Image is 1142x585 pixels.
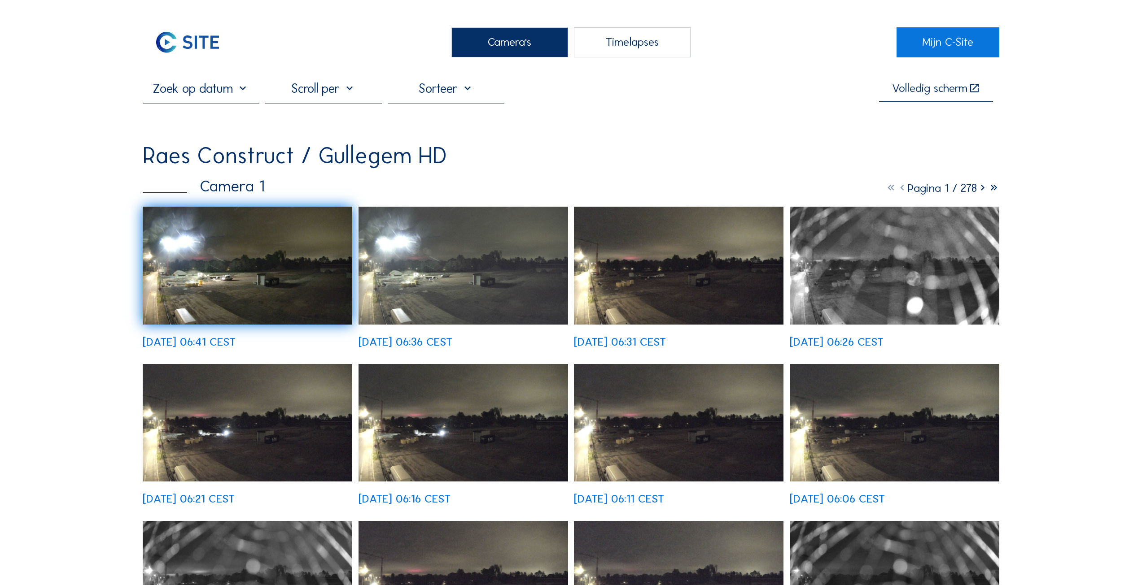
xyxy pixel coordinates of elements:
[897,27,999,57] a: Mijn C-Site
[790,493,885,504] div: [DATE] 06:06 CEST
[143,364,352,482] img: image_53784021
[892,82,967,94] div: Volledig scherm
[790,336,884,347] div: [DATE] 06:26 CEST
[143,27,232,57] img: C-SITE Logo
[143,336,236,347] div: [DATE] 06:41 CEST
[908,181,977,195] span: Pagina 1 / 278
[143,27,245,57] a: C-SITE Logo
[143,81,259,96] input: Zoek op datum 󰅀
[451,27,568,57] div: Camera's
[143,144,447,167] div: Raes Construct / Gullegem HD
[574,336,666,347] div: [DATE] 06:31 CEST
[574,207,783,325] img: image_53784309
[359,207,568,325] img: image_53784456
[359,493,451,504] div: [DATE] 06:16 CEST
[359,336,452,347] div: [DATE] 06:36 CEST
[574,364,783,482] img: image_53783723
[143,493,235,504] div: [DATE] 06:21 CEST
[143,207,352,325] img: image_53784601
[143,178,264,194] div: Camera 1
[574,27,691,57] div: Timelapses
[574,493,664,504] div: [DATE] 06:11 CEST
[790,207,999,325] img: image_53784166
[359,364,568,482] img: image_53783875
[790,364,999,482] img: image_53783575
